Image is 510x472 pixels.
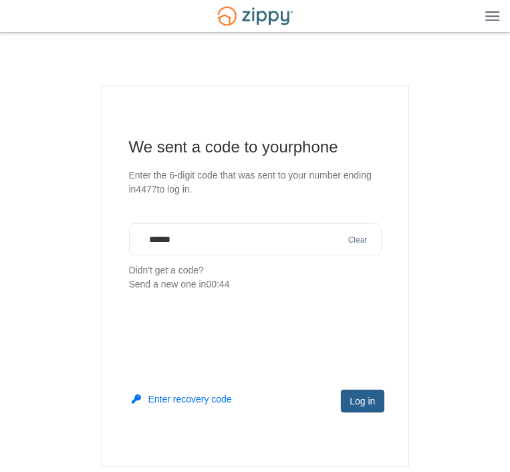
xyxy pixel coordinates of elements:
button: Log in [341,390,384,412]
p: Didn't get a code? [129,263,382,291]
div: Send a new one in 00:44 [129,277,382,291]
h1: We sent a code to your phone [129,136,382,158]
button: Clear [344,234,372,247]
img: Logo [209,1,301,32]
button: Enter recovery code [132,392,232,406]
p: Enter the 6-digit code that was sent to your number ending in 4477 to log in. [129,168,382,197]
img: Mobile Dropdown Menu [485,11,500,21]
